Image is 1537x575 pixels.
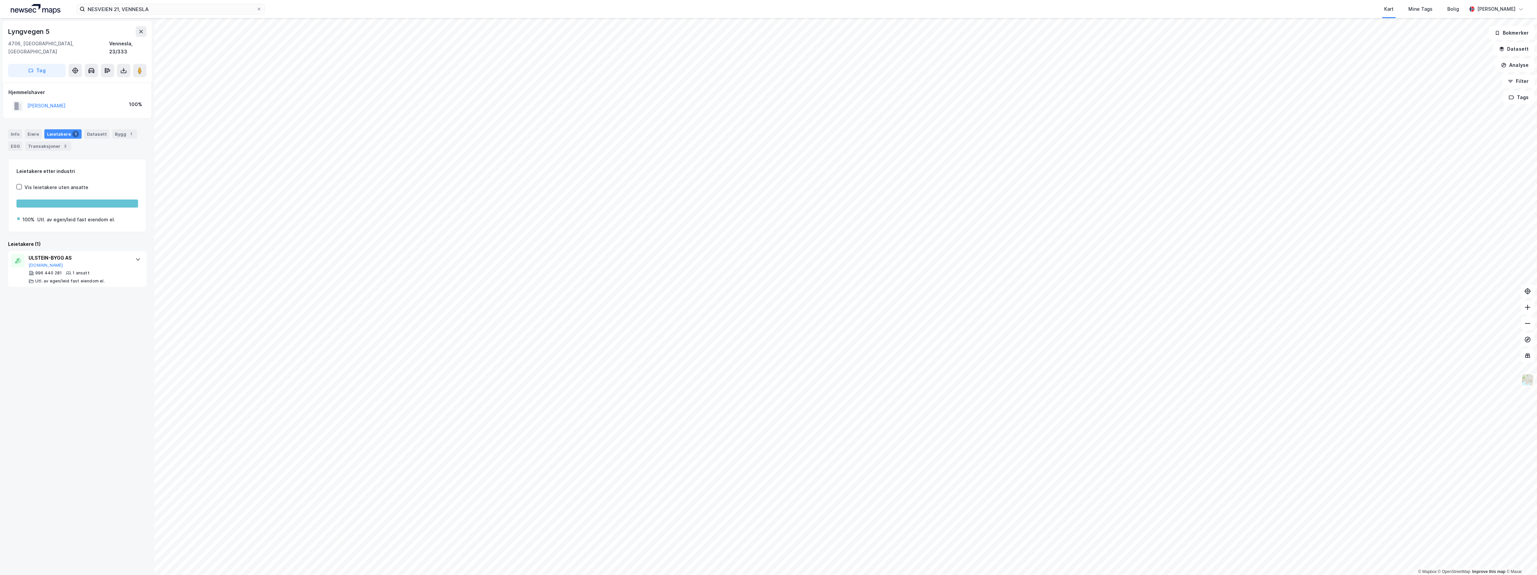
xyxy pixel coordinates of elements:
[1521,373,1534,386] img: Z
[72,131,79,137] div: 1
[35,278,105,284] div: Utl. av egen/leid fast eiendom el.
[1489,26,1534,40] button: Bokmerker
[85,4,256,14] input: Søk på adresse, matrikkel, gårdeiere, leietakere eller personer
[1472,569,1505,574] a: Improve this map
[1502,75,1534,88] button: Filter
[128,131,134,137] div: 1
[1477,5,1516,13] div: [PERSON_NAME]
[35,270,62,276] div: 996 440 281
[1503,543,1537,575] div: Kontrollprogram for chat
[23,216,35,224] div: 100%
[112,129,137,139] div: Bygg
[16,167,138,175] div: Leietakere etter industri
[8,64,66,77] button: Tag
[11,4,60,14] img: logo.a4113a55bc3d86da70a041830d287a7e.svg
[8,129,22,139] div: Info
[29,254,129,262] div: ULSTEIN-BYGG AS
[8,88,146,96] div: Hjemmelshaver
[1418,569,1437,574] a: Mapbox
[1503,543,1537,575] iframe: Chat Widget
[1503,91,1534,104] button: Tags
[8,141,23,151] div: ESG
[8,40,109,56] div: 4706, [GEOGRAPHIC_DATA], [GEOGRAPHIC_DATA]
[109,40,146,56] div: Vennesla, 23/333
[25,129,42,139] div: Eiere
[8,26,51,37] div: Lyngvegen 5
[8,240,146,248] div: Leietakere (1)
[25,141,71,151] div: Transaksjoner
[25,183,88,191] div: Vis leietakere uten ansatte
[44,129,82,139] div: Leietakere
[1495,58,1534,72] button: Analyse
[1493,42,1534,56] button: Datasett
[62,143,69,149] div: 2
[1447,5,1459,13] div: Bolig
[84,129,109,139] div: Datasett
[29,263,63,268] button: [DOMAIN_NAME]
[37,216,115,224] div: Utl. av egen/leid fast eiendom el.
[129,100,142,108] div: 100%
[1384,5,1394,13] div: Kart
[73,270,90,276] div: 1 ansatt
[1408,5,1433,13] div: Mine Tags
[1438,569,1470,574] a: OpenStreetMap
